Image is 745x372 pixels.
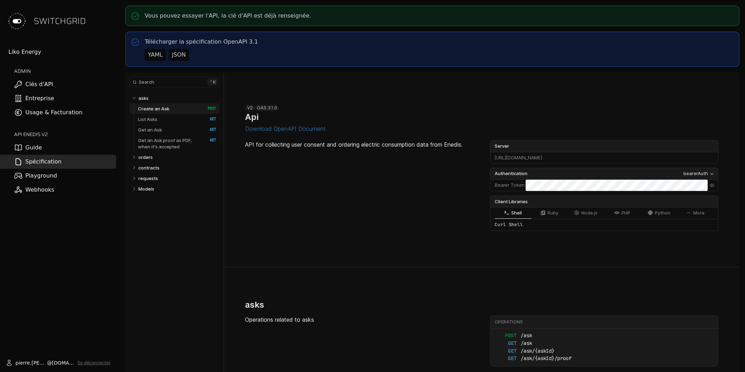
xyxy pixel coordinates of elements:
[138,114,216,124] a: List Asks GET
[207,78,218,86] kbd: k
[8,48,116,56] div: Liko Energy
[490,141,718,152] label: Server
[138,154,153,160] p: orders
[495,170,527,177] span: Authentication
[490,180,526,191] div: :
[138,95,149,101] p: asks
[245,112,258,122] h1: Api
[245,105,255,111] div: v2
[547,210,558,216] span: Ruby
[148,51,163,59] div: YAML
[14,68,116,75] h2: ADMIN
[495,332,714,340] a: POST/ask
[14,131,116,138] h2: API ENEDIS v2
[621,210,630,216] span: PHP
[655,210,670,216] span: Python
[683,170,708,177] div: bearerAuth
[138,116,157,122] p: List Asks
[495,332,517,340] span: POST
[52,359,75,366] span: [DOMAIN_NAME]
[138,175,158,181] p: requests
[138,152,217,162] a: orders
[34,15,86,27] span: SWITCHGRID
[138,103,216,114] a: Create an Ask POST
[47,359,52,366] span: @
[495,340,714,347] a: GET/ask
[521,355,571,363] span: /ask/{askId}/proof
[490,328,718,366] ul: asks endpoints
[245,140,473,149] p: API for collecting user consent and ordering electric consumption data from Enedis.
[581,210,597,216] span: Node.js
[511,210,522,216] span: Shell
[145,49,166,61] button: YAML
[138,124,216,135] a: Get an Ask GET
[145,12,311,20] p: Vous pouvez essayer l'API, la clé d'API est déjà renseignée.
[138,184,217,194] a: Models
[138,173,217,184] a: requests
[145,38,258,46] p: Télécharger la spécification OpenAPI 3.1
[138,127,162,133] p: Get an Ask
[202,127,216,132] span: GET
[495,355,714,363] a: GET/ask/{askId}/proof
[490,196,718,207] div: Client Libraries
[202,138,216,143] span: GET
[490,219,718,231] div: Curl Shell
[202,106,216,111] span: POST
[490,152,718,163] div: [URL][DOMAIN_NAME]
[138,105,169,112] p: Create an Ask
[521,332,543,340] span: /ask
[681,170,716,178] button: bearerAuth
[495,182,525,189] label: Bearer Token
[521,340,543,347] span: /ask
[245,300,264,310] h2: asks
[495,355,517,363] span: GET
[139,79,154,85] span: Search
[6,10,28,32] img: Switchgrid Logo
[138,162,217,173] a: contracts
[15,359,47,366] span: pierre.[PERSON_NAME]
[138,135,216,152] a: Get an Ask proof as PDF, when it's accepted GET
[521,347,555,355] span: /ask/{askId}
[77,360,111,366] button: Se déconnecter
[495,340,517,347] span: GET
[245,315,473,324] p: Operations related to asks
[138,137,200,150] p: Get an Ask proof as PDF, when it's accepted
[495,319,717,325] div: Operations
[209,79,213,85] span: ⌃
[495,347,714,355] a: GET/ask/{askId}
[138,93,217,103] a: asks
[169,49,189,61] button: JSON
[495,347,517,355] span: GET
[245,126,326,132] button: Download OpenAPI Document
[138,186,154,192] p: Models
[172,51,186,59] div: JSON
[202,117,216,122] span: GET
[255,105,279,111] div: OAS 3.1.0
[138,165,159,171] p: contracts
